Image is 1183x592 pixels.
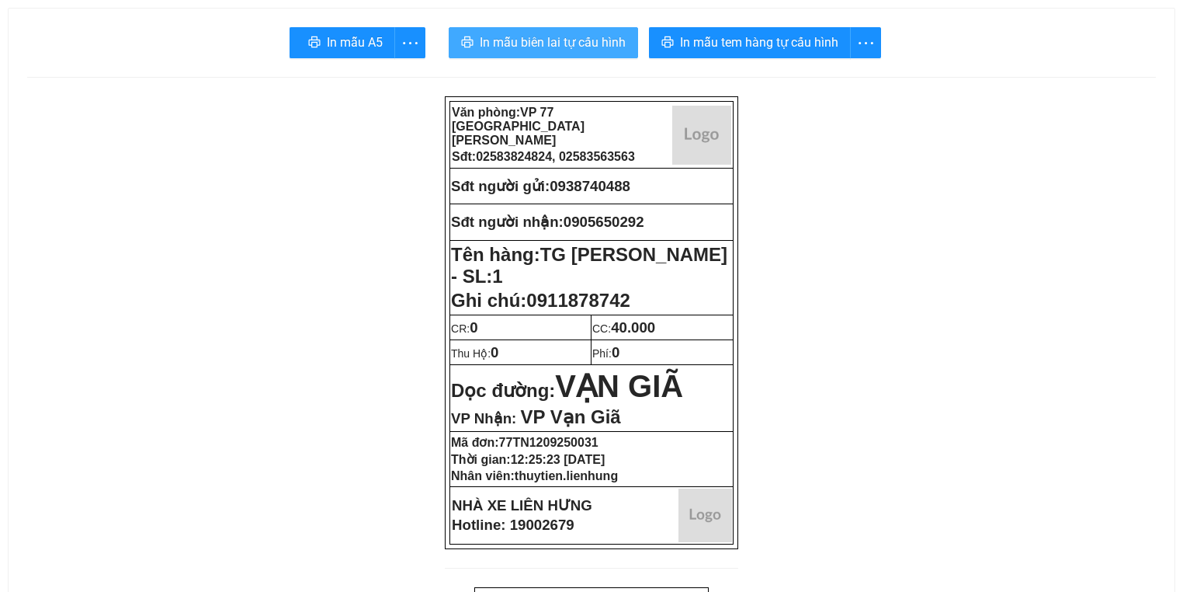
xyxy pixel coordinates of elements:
[452,106,585,147] strong: Văn phòng:
[515,469,618,482] span: thuytien.lienhung
[491,344,498,360] span: 0
[451,178,550,194] strong: Sđt người gửi:
[451,322,478,335] span: CR:
[564,214,644,230] span: 0905650292
[592,322,655,335] span: CC:
[451,380,683,401] strong: Dọc đường:
[680,33,838,52] span: In mẫu tem hàng tự cấu hình
[290,27,395,58] button: printerIn mẫu A5
[526,290,630,311] span: 0911878742
[451,469,618,482] strong: Nhân viên:
[520,406,620,427] span: VP Vạn Giã
[451,214,564,230] strong: Sđt người nhận:
[492,266,502,287] span: 1
[452,517,574,533] strong: Hotline: 19002679
[452,106,585,147] span: VP 77 [GEOGRAPHIC_DATA][PERSON_NAME]
[672,106,731,165] img: logo
[649,27,851,58] button: printerIn mẫu tem hàng tự cấu hình
[451,244,727,287] span: TG [PERSON_NAME] - SL:
[451,290,630,311] span: Ghi chú:
[511,453,605,466] span: 12:25:23 [DATE]
[451,410,516,427] span: VP Nhận:
[850,27,881,58] button: more
[452,150,635,163] strong: Sđt:
[452,497,592,514] strong: NHÀ XE LIÊN HƯNG
[555,369,683,403] span: VẠN GIÃ
[661,36,674,50] span: printer
[476,150,635,163] span: 02583824824, 02583563563
[678,489,732,542] img: logo
[449,27,638,58] button: printerIn mẫu biên lai tự cấu hình
[612,344,619,360] span: 0
[550,178,630,194] span: 0938740488
[470,319,477,336] span: 0
[451,436,598,449] strong: Mã đơn:
[308,36,321,50] span: printer
[461,36,474,50] span: printer
[851,33,880,53] span: more
[394,27,425,58] button: more
[480,33,626,52] span: In mẫu biên lai tự cấu hình
[499,436,598,449] span: 77TN1209250031
[611,319,655,336] span: 40.000
[592,347,619,360] span: Phí:
[451,244,727,287] strong: Tên hàng:
[327,33,383,52] span: In mẫu A5
[451,453,605,466] strong: Thời gian:
[451,347,498,360] span: Thu Hộ:
[395,33,425,53] span: more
